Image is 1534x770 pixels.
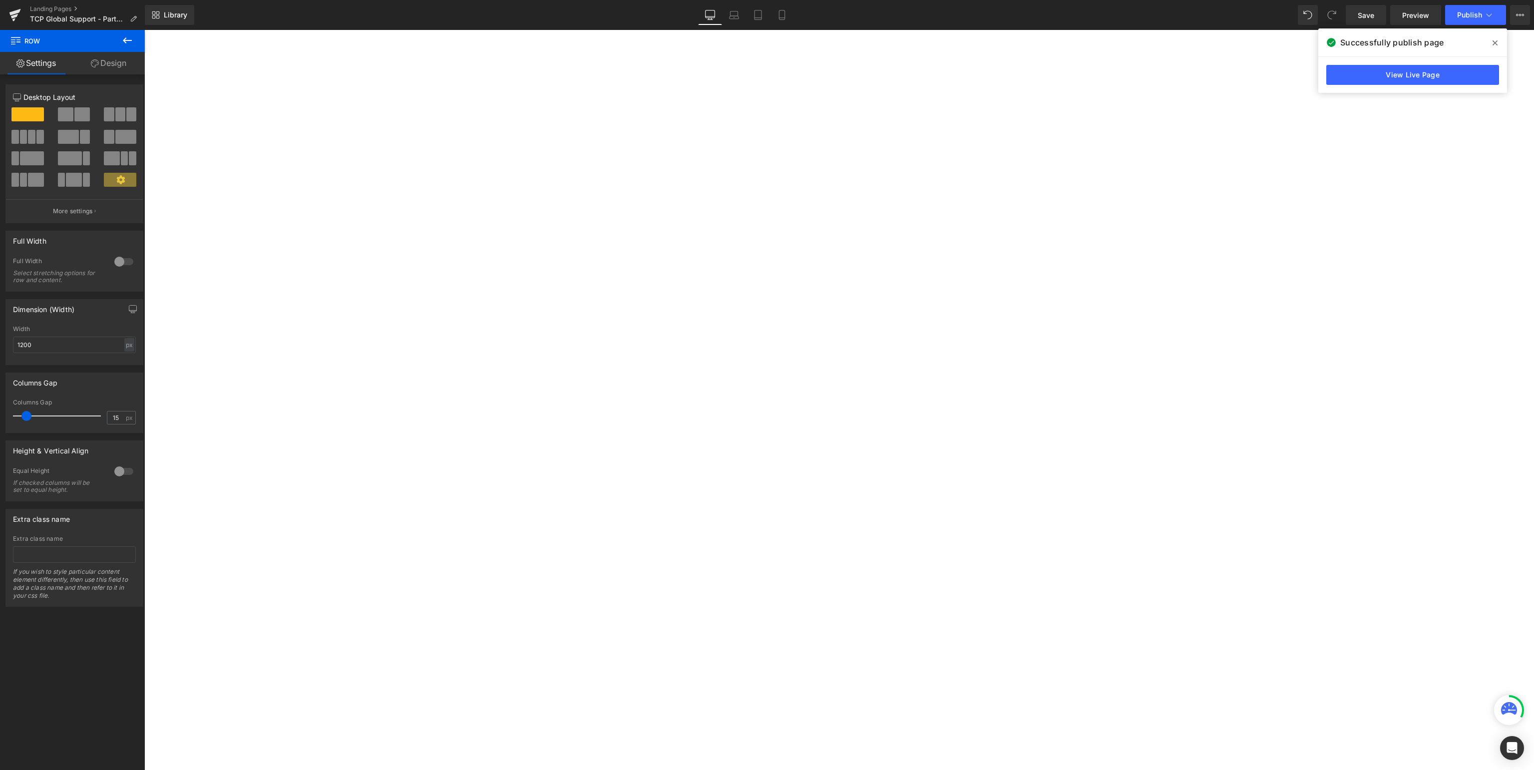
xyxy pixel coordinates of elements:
p: Desktop Layout [13,92,136,102]
div: Height & Vertical Align [13,441,88,455]
a: Preview [1390,5,1441,25]
div: Dimension (Width) [13,300,74,314]
div: Select stretching options for row and content. [13,270,103,284]
span: Preview [1402,10,1429,20]
div: Equal Height [13,467,104,477]
a: Laptop [722,5,746,25]
button: More [1510,5,1530,25]
a: Landing Pages [30,5,145,13]
a: Design [72,52,145,74]
div: Width [13,326,136,333]
span: Row [10,30,110,52]
span: Library [164,10,187,19]
div: Full Width [13,257,104,268]
div: If you wish to style particular content element differently, then use this field to add a class n... [13,568,136,606]
div: If checked columns will be set to equal height. [13,479,103,493]
div: Extra class name [13,535,136,542]
span: Successfully publish page [1340,36,1444,48]
a: Mobile [770,5,794,25]
input: auto [13,337,136,353]
a: View Live Page [1326,65,1499,85]
div: Extra class name [13,509,70,523]
div: Columns Gap [13,373,57,387]
a: New Library [145,5,194,25]
a: Desktop [698,5,722,25]
span: Publish [1457,11,1482,19]
span: TCP Global Support - Parts Guide [30,15,126,23]
span: Save [1358,10,1374,20]
button: Publish [1445,5,1506,25]
a: Tablet [746,5,770,25]
button: Redo [1322,5,1342,25]
button: Undo [1298,5,1318,25]
span: px [126,414,134,421]
button: More settings [6,199,143,223]
div: Full Width [13,231,46,245]
div: Open Intercom Messenger [1500,736,1524,760]
div: px [124,338,134,352]
div: Columns Gap [13,399,136,406]
p: More settings [53,207,93,216]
